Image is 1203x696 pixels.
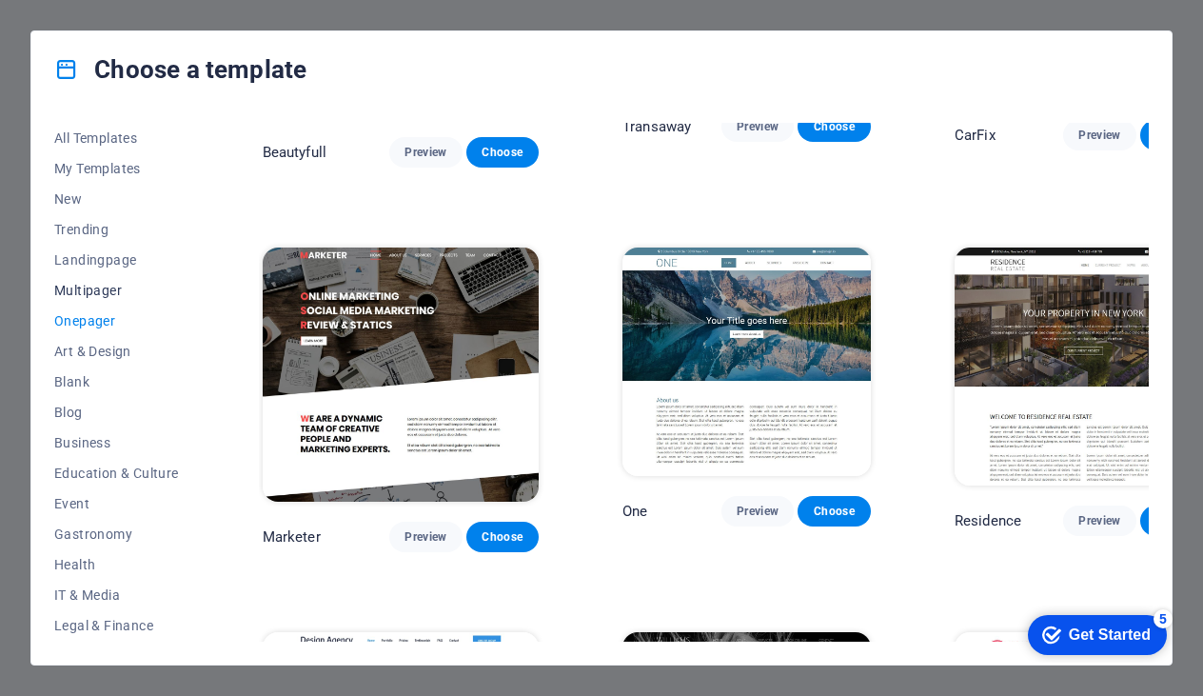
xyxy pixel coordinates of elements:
[54,275,179,306] button: Multipager
[482,145,523,160] span: Choose
[955,126,996,145] p: CarFix
[1063,120,1135,150] button: Preview
[54,557,179,572] span: Health
[813,504,855,519] span: Choose
[54,397,179,428] button: Blog
[15,10,154,50] div: Get Started 5 items remaining, 0% complete
[1063,506,1135,536] button: Preview
[54,519,179,549] button: Gastronomy
[389,137,462,168] button: Preview
[54,435,179,450] span: Business
[54,336,179,367] button: Art & Design
[54,488,179,519] button: Event
[54,618,179,633] span: Legal & Finance
[798,496,870,527] button: Choose
[54,374,179,389] span: Blank
[54,641,179,671] button: Non-Profit
[54,344,179,359] span: Art & Design
[54,283,179,298] span: Multipager
[721,496,794,527] button: Preview
[54,191,179,207] span: New
[721,111,794,142] button: Preview
[54,123,179,153] button: All Templates
[54,54,306,85] h4: Choose a template
[54,222,179,237] span: Trending
[54,313,179,328] span: Onepager
[1078,513,1120,528] span: Preview
[54,587,179,603] span: IT & Media
[54,610,179,641] button: Legal & Finance
[54,306,179,336] button: Onepager
[54,161,179,176] span: My Templates
[54,527,179,542] span: Gastronomy
[813,119,855,134] span: Choose
[404,529,446,545] span: Preview
[737,504,779,519] span: Preview
[54,367,179,397] button: Blank
[54,466,179,481] span: Education & Culture
[54,252,179,268] span: Landingpage
[56,21,138,38] div: Get Started
[141,4,160,23] div: 5
[622,248,871,476] img: One
[54,458,179,488] button: Education & Culture
[466,522,539,552] button: Choose
[737,119,779,134] span: Preview
[955,511,1021,530] p: Residence
[54,496,179,511] span: Event
[54,214,179,245] button: Trending
[263,527,321,547] p: Marketer
[54,405,179,420] span: Blog
[466,137,539,168] button: Choose
[389,522,462,552] button: Preview
[54,580,179,610] button: IT & Media
[54,428,179,458] button: Business
[482,529,523,545] span: Choose
[1078,128,1120,143] span: Preview
[622,502,647,521] p: One
[404,145,446,160] span: Preview
[54,184,179,214] button: New
[622,117,691,136] p: Transaway
[263,248,539,503] img: Marketer
[54,153,179,184] button: My Templates
[54,130,179,146] span: All Templates
[54,549,179,580] button: Health
[54,245,179,275] button: Landingpage
[798,111,870,142] button: Choose
[263,143,326,162] p: Beautyfull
